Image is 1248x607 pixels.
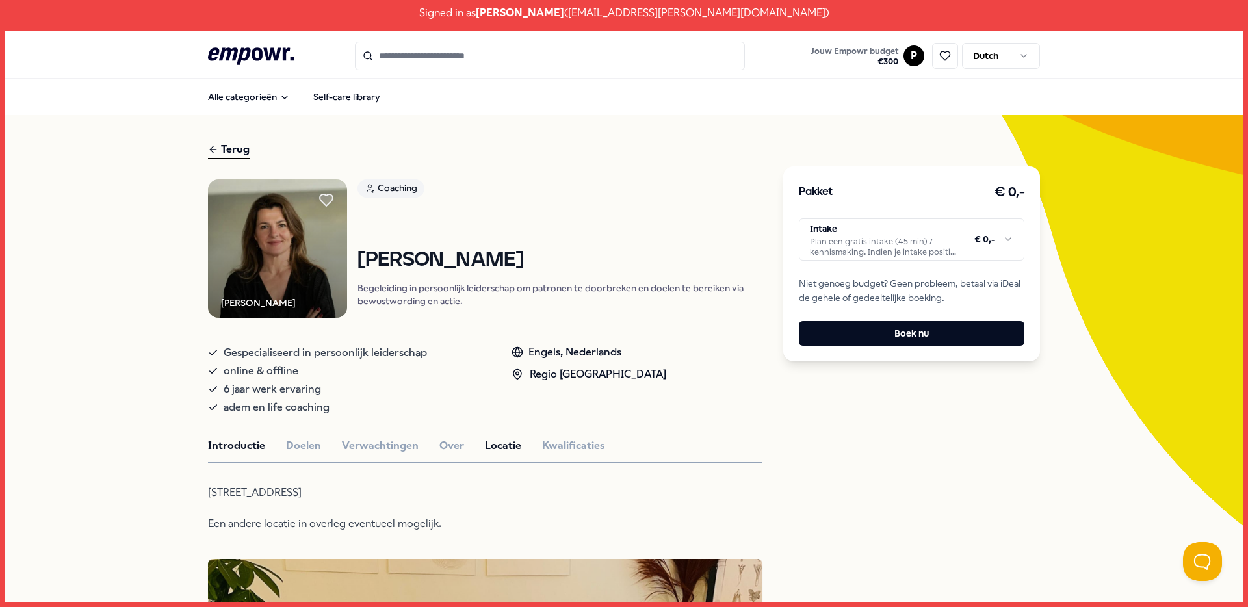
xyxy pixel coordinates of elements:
button: Verwachtingen [342,437,419,454]
button: Alle categorieën [198,84,300,110]
div: Regio [GEOGRAPHIC_DATA] [512,366,666,383]
p: Begeleiding in persoonlijk leiderschap om patronen te doorbreken en doelen te bereiken via bewust... [357,281,763,307]
a: Jouw Empowr budget€300 [805,42,903,70]
input: Search for products, categories or subcategories [355,42,745,70]
span: € 300 [811,57,898,67]
button: Boek nu [799,321,1024,346]
button: P [903,45,924,66]
div: Engels, Nederlands [512,344,666,361]
span: online & offline [224,362,298,380]
p: Een andere locatie in overleg eventueel mogelijk. [208,515,630,533]
button: Introductie [208,437,265,454]
button: Jouw Empowr budget€300 [808,44,901,70]
h1: [PERSON_NAME] [357,249,763,272]
span: [PERSON_NAME] [476,5,564,21]
span: Jouw Empowr budget [811,46,898,57]
p: [STREET_ADDRESS] [208,484,630,502]
h3: € 0,- [994,182,1025,203]
button: Over [439,437,464,454]
a: Coaching [357,179,763,202]
button: Doelen [286,437,321,454]
span: 6 jaar werk ervaring [224,380,321,398]
span: Niet genoeg budget? Geen probleem, betaal via iDeal de gehele of gedeeltelijke boeking. [799,276,1024,305]
a: Self-care library [303,84,391,110]
span: adem en life coaching [224,398,330,417]
span: Gespecialiseerd in persoonlijk leiderschap [224,344,427,362]
div: [PERSON_NAME] [221,296,296,310]
nav: Main [198,84,391,110]
div: Coaching [357,179,424,198]
button: Kwalificaties [542,437,605,454]
img: Product Image [208,179,347,318]
div: Terug [208,141,250,159]
h3: Pakket [799,184,833,201]
button: Locatie [485,437,521,454]
iframe: Help Scout Beacon - Open [1183,542,1222,581]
